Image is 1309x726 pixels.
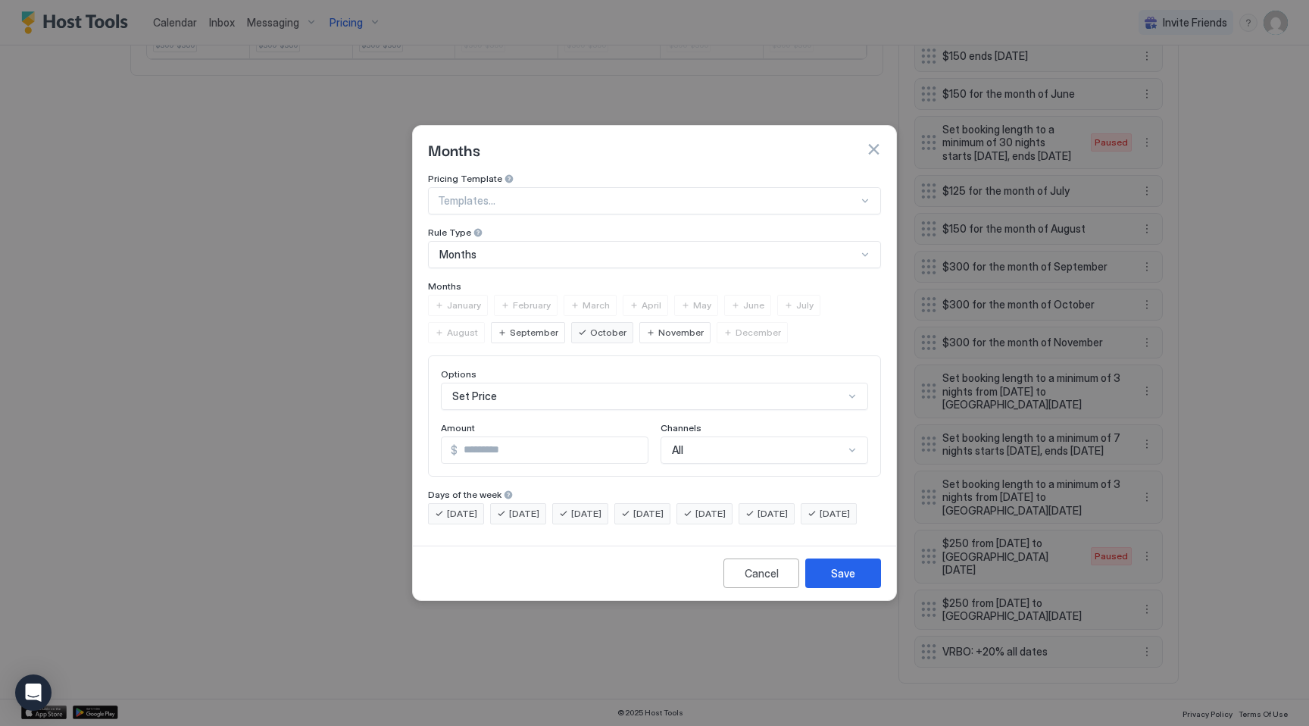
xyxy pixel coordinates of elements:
[458,437,648,463] input: Input Field
[428,138,480,161] span: Months
[693,299,711,312] span: May
[441,368,476,380] span: Options
[590,326,626,340] span: October
[571,507,601,521] span: [DATE]
[428,280,461,292] span: Months
[428,489,501,500] span: Days of the week
[745,565,779,581] div: Cancel
[695,507,726,521] span: [DATE]
[796,299,814,312] span: July
[736,326,781,340] span: December
[428,227,471,238] span: Rule Type
[451,443,458,457] span: $
[583,299,610,312] span: March
[805,559,881,588] button: Save
[513,299,551,312] span: February
[447,299,481,312] span: January
[672,443,683,457] span: All
[831,565,855,581] div: Save
[15,674,52,711] div: Open Intercom Messenger
[658,326,704,340] span: November
[820,507,850,521] span: [DATE]
[633,507,664,521] span: [DATE]
[743,299,764,312] span: June
[452,390,497,403] span: Set Price
[758,507,788,521] span: [DATE]
[441,422,475,433] span: Amount
[642,299,661,312] span: April
[447,507,477,521] span: [DATE]
[428,173,502,184] span: Pricing Template
[661,422,701,433] span: Channels
[439,248,476,261] span: Months
[509,507,539,521] span: [DATE]
[447,326,478,340] span: August
[723,559,799,588] button: Cancel
[510,326,558,340] span: September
